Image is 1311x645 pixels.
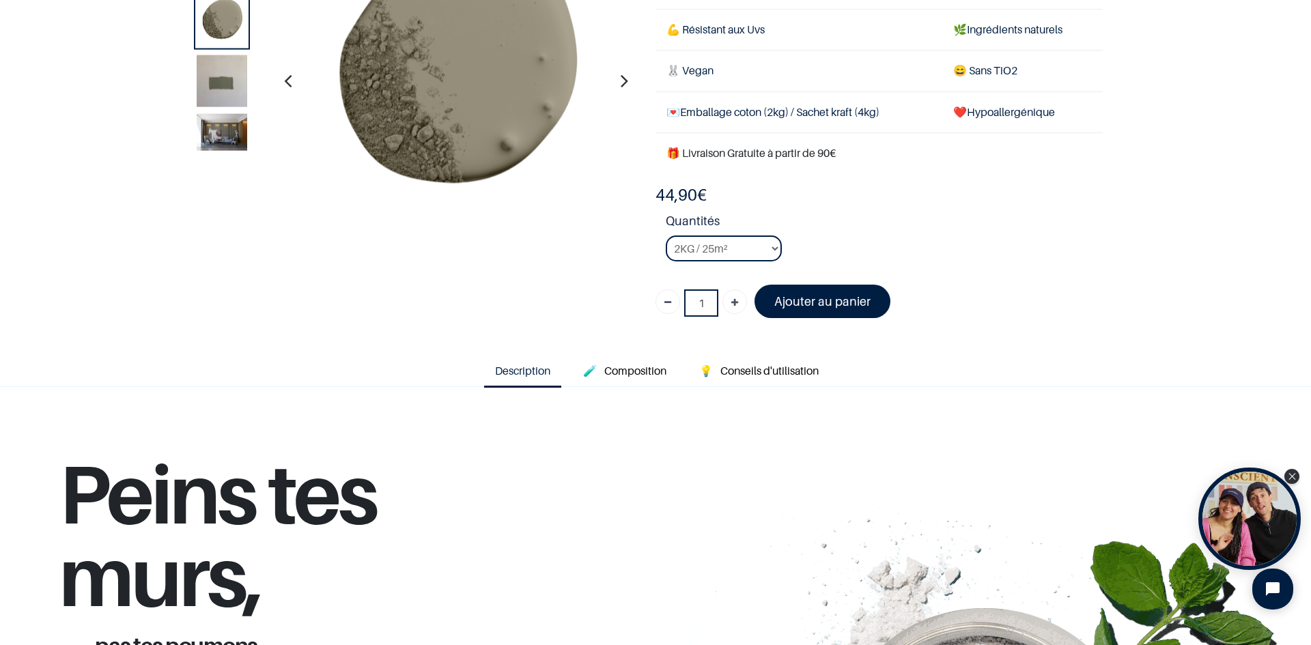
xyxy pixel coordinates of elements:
[1284,469,1299,484] div: Close Tolstoy widget
[666,23,765,36] span: 💪 Résistant aux Uvs
[1241,557,1305,621] iframe: Tidio Chat
[495,364,550,377] span: Description
[197,114,247,151] img: Product image
[655,91,942,132] td: Emballage coton (2kg) / Sachet kraft (4kg)
[774,294,871,309] font: Ajouter au panier
[655,185,697,205] span: 44,90
[666,63,714,77] span: 🐰 Vegan
[722,289,747,314] a: Ajouter
[197,55,247,123] img: Product image
[699,364,713,377] span: 💡
[942,10,1103,51] td: Ingrédients naturels
[583,364,597,377] span: 🧪
[953,63,975,77] span: 😄 S
[1198,468,1301,570] div: Tolstoy bubble widget
[1198,468,1301,570] div: Open Tolstoy widget
[666,146,836,160] font: 🎁 Livraison Gratuite à partir de 90€
[59,453,585,634] h1: Peins tes murs,
[942,91,1103,132] td: ❤️Hypoallergénique
[655,185,707,205] b: €
[953,23,967,36] span: 🌿
[942,51,1103,91] td: ans TiO2
[655,289,680,314] a: Supprimer
[755,285,890,318] a: Ajouter au panier
[1198,468,1301,570] div: Open Tolstoy
[666,105,680,119] span: 💌
[604,364,666,377] span: Composition
[720,364,819,377] span: Conseils d'utilisation
[666,212,1103,235] strong: Quantités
